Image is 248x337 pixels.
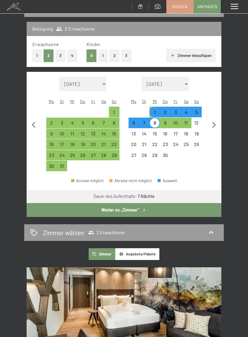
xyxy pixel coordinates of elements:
div: 19 [78,142,87,151]
div: Anreise möglich [109,150,119,161]
abbr: Donnerstag [163,99,168,104]
div: Wed Mar 11 2026 [67,128,78,139]
div: Mon Mar 30 2026 [46,161,57,171]
abbr: Samstag [184,99,188,104]
div: Anreise nicht möglich [129,128,139,139]
div: Anreise nicht möglich [129,150,139,161]
abbr: Dienstag [60,99,64,104]
div: 22 [109,142,119,151]
div: 27 [129,153,139,162]
h2: Zimmer wählen [43,228,84,237]
div: Mon Mar 23 2026 [46,150,57,161]
div: Sun Mar 15 2026 [109,128,119,139]
div: Sun Mar 22 2026 [109,139,119,150]
div: Mon Apr 06 2026 [129,118,139,128]
div: Sat Mar 14 2026 [99,128,109,139]
div: Tue Apr 21 2026 [139,139,150,150]
div: Thu Apr 09 2026 [160,118,171,128]
abbr: Donnerstag [80,99,85,104]
button: Zimmer [89,248,115,260]
div: Tue Mar 24 2026 [57,150,67,161]
button: 3 [55,49,65,62]
div: 30 [47,164,56,173]
div: Fri Apr 10 2026 [170,118,181,128]
div: Sun Mar 29 2026 [109,150,119,161]
div: Anreise möglich [149,118,160,128]
div: Anreise möglich [67,150,78,161]
div: 11 [181,120,191,130]
div: Anreise möglich [46,118,57,128]
div: Anreise möglich [160,118,171,128]
div: 8 [150,120,159,130]
div: Wed Apr 01 2026 [149,107,160,117]
b: 7 Nächte [138,194,155,199]
button: Angebote/Pakete [115,248,159,260]
div: 13 [129,131,139,141]
div: 6 [129,120,139,130]
abbr: Freitag [91,99,95,104]
div: 23 [161,142,170,151]
div: 8 [109,120,119,130]
div: Wed Mar 18 2026 [67,139,78,150]
div: Tue Apr 14 2026 [139,128,150,139]
span: Einwilligung Marketing* [65,183,115,189]
div: 2 [47,120,56,130]
div: Anreise nicht möglich [129,139,139,150]
div: Anreise möglich [170,107,181,117]
div: Sat Mar 28 2026 [99,150,109,161]
div: Fri Apr 17 2026 [170,128,181,139]
div: Sat Apr 25 2026 [181,139,191,150]
div: Anreise möglich [191,107,202,117]
div: 7 [99,120,109,130]
div: 26 [78,153,87,162]
div: 25 [181,142,191,151]
div: Sat Apr 11 2026 [181,118,191,128]
div: Anreise möglich [99,139,109,150]
abbr: Sonntag [112,99,116,104]
div: Anreise möglich [77,118,88,128]
div: Anreise möglich [57,150,67,161]
div: 3 [57,120,67,130]
div: Wed Apr 29 2026 [149,150,160,161]
div: Anreise möglich [46,128,57,139]
div: Anreise möglich [77,139,88,150]
abbr: Dienstag [142,99,146,104]
div: 18 [68,142,77,151]
div: Thu Mar 05 2026 [77,118,88,128]
div: Anreise möglich [57,118,67,128]
div: Anreise möglich [57,128,67,139]
div: Anreise nicht möglich [181,128,191,139]
div: Anreise möglich [57,139,67,150]
div: Fri Apr 24 2026 [170,139,181,150]
div: Fri Apr 03 2026 [170,107,181,117]
div: 23 [47,153,56,162]
div: Fri Mar 20 2026 [88,139,99,150]
div: 13 [89,131,98,141]
h3: Belegung [32,25,53,32]
div: Anreise nicht möglich [139,139,150,150]
button: 0 [86,49,96,62]
div: Sat Mar 21 2026 [99,139,109,150]
div: 17 [171,131,180,141]
div: Anreise möglich [99,150,109,161]
div: Anreise möglich [71,179,104,183]
div: Anreise nicht möglich [191,139,202,150]
div: Wed Mar 25 2026 [67,150,78,161]
div: Anreise nicht möglich [139,150,150,161]
div: Abreise nicht möglich [109,179,152,183]
div: 20 [129,142,139,151]
div: Anreise möglich [88,150,99,161]
div: 28 [99,153,109,162]
span: Buchen [172,4,188,9]
div: Anreise möglich [88,118,99,128]
div: Anreise möglich [67,139,78,150]
div: Anreise nicht möglich [191,118,202,128]
div: Fri Mar 13 2026 [88,128,99,139]
div: Anreise nicht möglich [149,128,160,139]
div: Anreise möglich [88,128,99,139]
abbr: Montag [131,99,136,104]
div: 15 [109,131,119,141]
div: Thu Apr 02 2026 [160,107,171,117]
div: Sat Apr 18 2026 [181,128,191,139]
abbr: Mittwoch [153,99,157,104]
